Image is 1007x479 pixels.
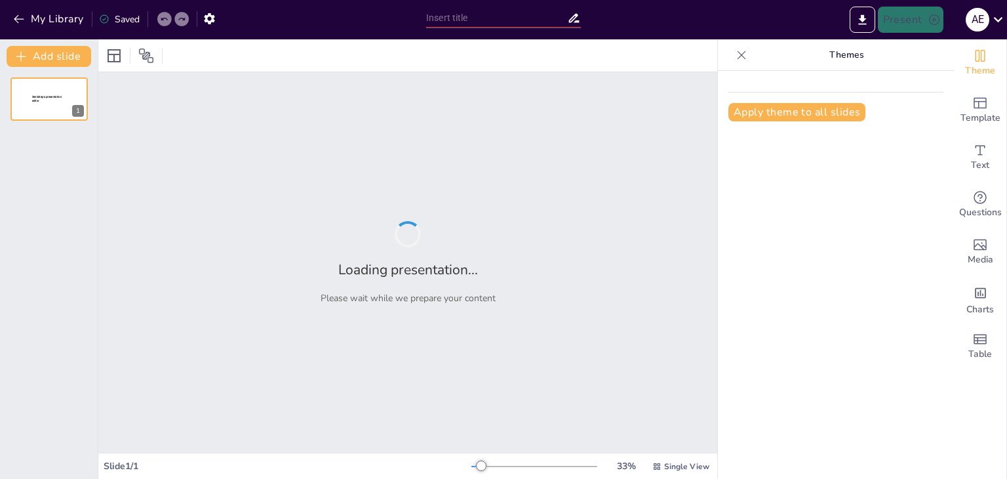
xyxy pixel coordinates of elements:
div: Layout [104,45,125,66]
div: 1 [72,105,84,117]
span: Single View [664,461,709,472]
div: Add a table [954,323,1006,370]
div: Get real-time input from your audience [954,181,1006,228]
div: Add images, graphics, shapes or video [954,228,1006,276]
span: Media [968,253,993,267]
div: Saved [99,13,140,26]
p: Themes [752,39,941,71]
span: Position [138,48,154,64]
div: Slide 1 / 1 [104,460,471,472]
span: Sendsteps presentation editor [32,95,62,102]
span: Charts [966,302,994,317]
span: Template [960,111,1000,125]
div: A E [966,8,989,31]
div: Add text boxes [954,134,1006,181]
div: Add charts and graphs [954,276,1006,323]
span: Theme [965,64,995,78]
div: 33 % [610,460,642,472]
div: Change the overall theme [954,39,1006,87]
button: My Library [10,9,89,30]
p: Please wait while we prepare your content [321,292,496,304]
button: Add slide [7,46,91,67]
div: 1 [10,77,88,121]
button: Export to PowerPoint [850,7,875,33]
button: Apply theme to all slides [728,103,865,121]
button: Present [878,7,943,33]
div: Add ready made slides [954,87,1006,134]
span: Questions [959,205,1002,220]
span: Text [971,158,989,173]
button: A E [966,7,989,33]
h2: Loading presentation... [338,260,478,279]
span: Table [968,347,992,362]
input: Insert title [426,9,567,28]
